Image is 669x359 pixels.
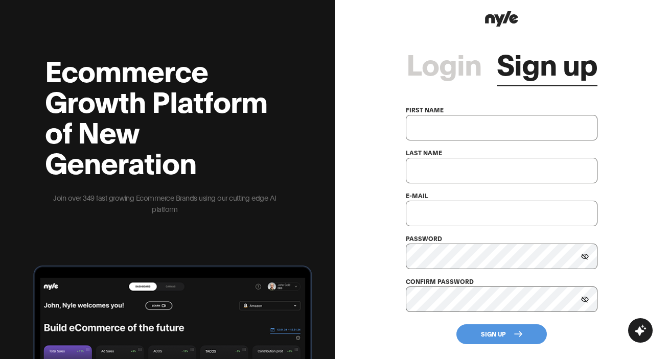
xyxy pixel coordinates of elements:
p: Join over 349 fast growing Ecommerce Brands using our cutting edge AI platform [45,192,285,214]
button: Sign Up [456,324,547,344]
h2: Ecommerce Growth Platform of New Generation [45,54,285,177]
label: last name [406,149,442,156]
label: password [406,234,442,242]
label: e-mail [406,192,428,199]
label: first name [406,106,444,113]
label: confirm password [406,277,474,285]
a: Login [406,47,481,78]
a: Sign up [497,47,597,78]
